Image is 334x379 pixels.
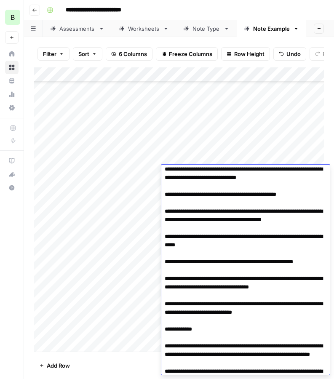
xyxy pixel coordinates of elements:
span: Sort [78,50,89,58]
button: Help + Support [5,181,19,195]
a: Note Example [237,20,306,37]
button: 6 Columns [106,47,152,61]
button: Undo [273,47,306,61]
span: 6 Columns [119,50,147,58]
a: Worksheets [112,20,176,37]
div: What's new? [5,168,18,181]
a: Assessments [43,20,112,37]
span: B [11,12,15,22]
div: Assessments [59,24,95,33]
span: Add Row [47,361,70,370]
a: Home [5,47,19,61]
a: Your Data [5,74,19,88]
button: Sort [73,47,102,61]
span: Filter [43,50,56,58]
button: Row Height [221,47,270,61]
a: Usage [5,88,19,101]
button: What's new? [5,168,19,181]
button: Filter [37,47,69,61]
span: Freeze Columns [169,50,212,58]
a: Browse [5,61,19,74]
a: AirOps Academy [5,154,19,168]
button: Workspace: Blueprint [5,7,19,28]
a: Note Type [176,20,237,37]
button: Freeze Columns [156,47,218,61]
div: Note Example [253,24,290,33]
span: Undo [286,50,301,58]
button: Add Row [34,359,75,372]
span: Row Height [234,50,265,58]
div: Note Type [192,24,220,33]
a: Settings [5,101,19,115]
div: Worksheets [128,24,160,33]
